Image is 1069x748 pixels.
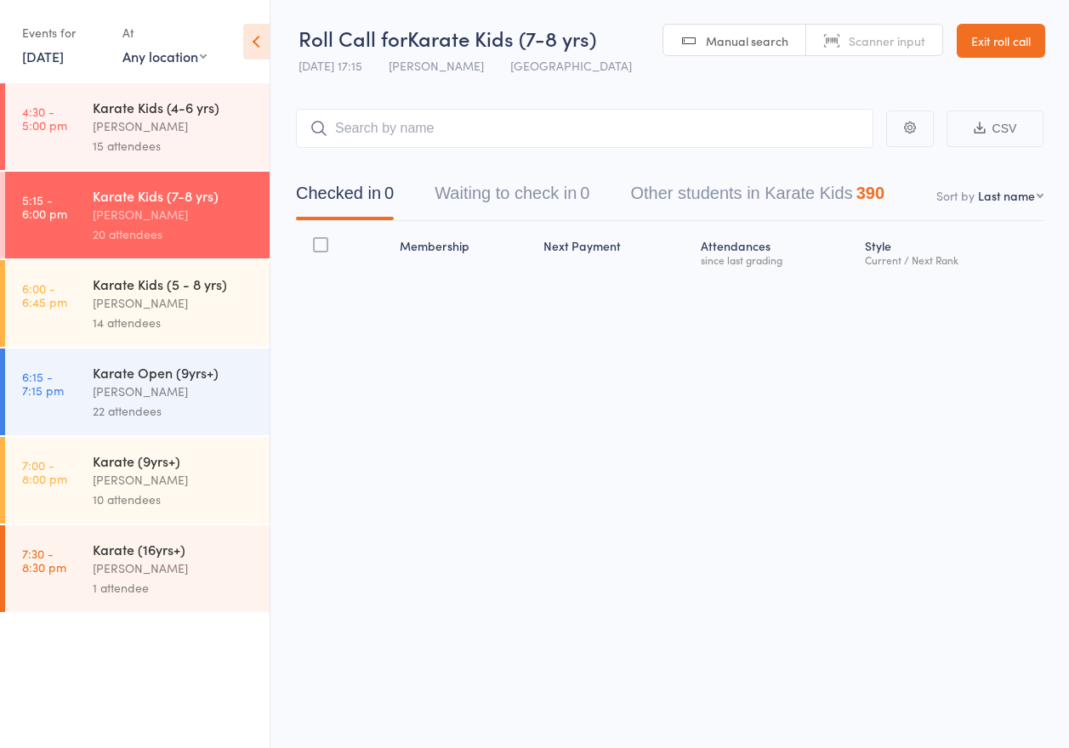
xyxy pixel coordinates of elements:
[93,490,255,509] div: 10 attendees
[435,175,589,220] button: Waiting to check in0
[701,254,851,265] div: since last grading
[93,313,255,332] div: 14 attendees
[947,110,1043,147] button: CSV
[957,24,1045,58] a: Exit roll call
[706,32,788,49] span: Manual search
[5,83,270,170] a: 4:30 -5:00 pmKarate Kids (4-6 yrs)[PERSON_NAME]15 attendees
[393,229,537,274] div: Membership
[122,19,207,47] div: At
[858,229,1043,274] div: Style
[5,525,270,612] a: 7:30 -8:30 pmKarate (16yrs+)[PERSON_NAME]1 attendee
[93,293,255,313] div: [PERSON_NAME]
[22,19,105,47] div: Events for
[299,24,407,52] span: Roll Call for
[93,275,255,293] div: Karate Kids (5 - 8 yrs)
[849,32,925,49] span: Scanner input
[856,184,884,202] div: 390
[537,229,694,274] div: Next Payment
[93,578,255,598] div: 1 attendee
[122,47,207,65] div: Any location
[384,184,394,202] div: 0
[296,175,394,220] button: Checked in0
[630,175,884,220] button: Other students in Karate Kids390
[93,205,255,224] div: [PERSON_NAME]
[93,558,255,578] div: [PERSON_NAME]
[22,370,64,397] time: 6:15 - 7:15 pm
[5,172,270,258] a: 5:15 -6:00 pmKarate Kids (7-8 yrs)[PERSON_NAME]20 attendees
[389,57,484,74] span: [PERSON_NAME]
[5,260,270,347] a: 6:00 -6:45 pmKarate Kids (5 - 8 yrs)[PERSON_NAME]14 attendees
[407,24,596,52] span: Karate Kids (7-8 yrs)
[22,547,66,574] time: 7:30 - 8:30 pm
[865,254,1037,265] div: Current / Next Rank
[93,224,255,244] div: 20 attendees
[22,47,64,65] a: [DATE]
[93,382,255,401] div: [PERSON_NAME]
[22,458,67,485] time: 7:00 - 8:00 pm
[93,363,255,382] div: Karate Open (9yrs+)
[299,57,362,74] span: [DATE] 17:15
[978,187,1035,204] div: Last name
[22,281,67,309] time: 6:00 - 6:45 pm
[93,470,255,490] div: [PERSON_NAME]
[5,437,270,524] a: 7:00 -8:00 pmKarate (9yrs+)[PERSON_NAME]10 attendees
[936,187,975,204] label: Sort by
[5,348,270,435] a: 6:15 -7:15 pmKarate Open (9yrs+)[PERSON_NAME]22 attendees
[93,186,255,205] div: Karate Kids (7-8 yrs)
[93,401,255,421] div: 22 attendees
[93,540,255,558] div: Karate (16yrs+)
[93,98,255,116] div: Karate Kids (4-6 yrs)
[580,184,589,202] div: 0
[22,105,67,132] time: 4:30 - 5:00 pm
[22,193,67,220] time: 5:15 - 6:00 pm
[93,136,255,156] div: 15 attendees
[296,109,873,148] input: Search by name
[510,57,632,74] span: [GEOGRAPHIC_DATA]
[93,116,255,136] div: [PERSON_NAME]
[93,451,255,470] div: Karate (9yrs+)
[694,229,858,274] div: Atten­dances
